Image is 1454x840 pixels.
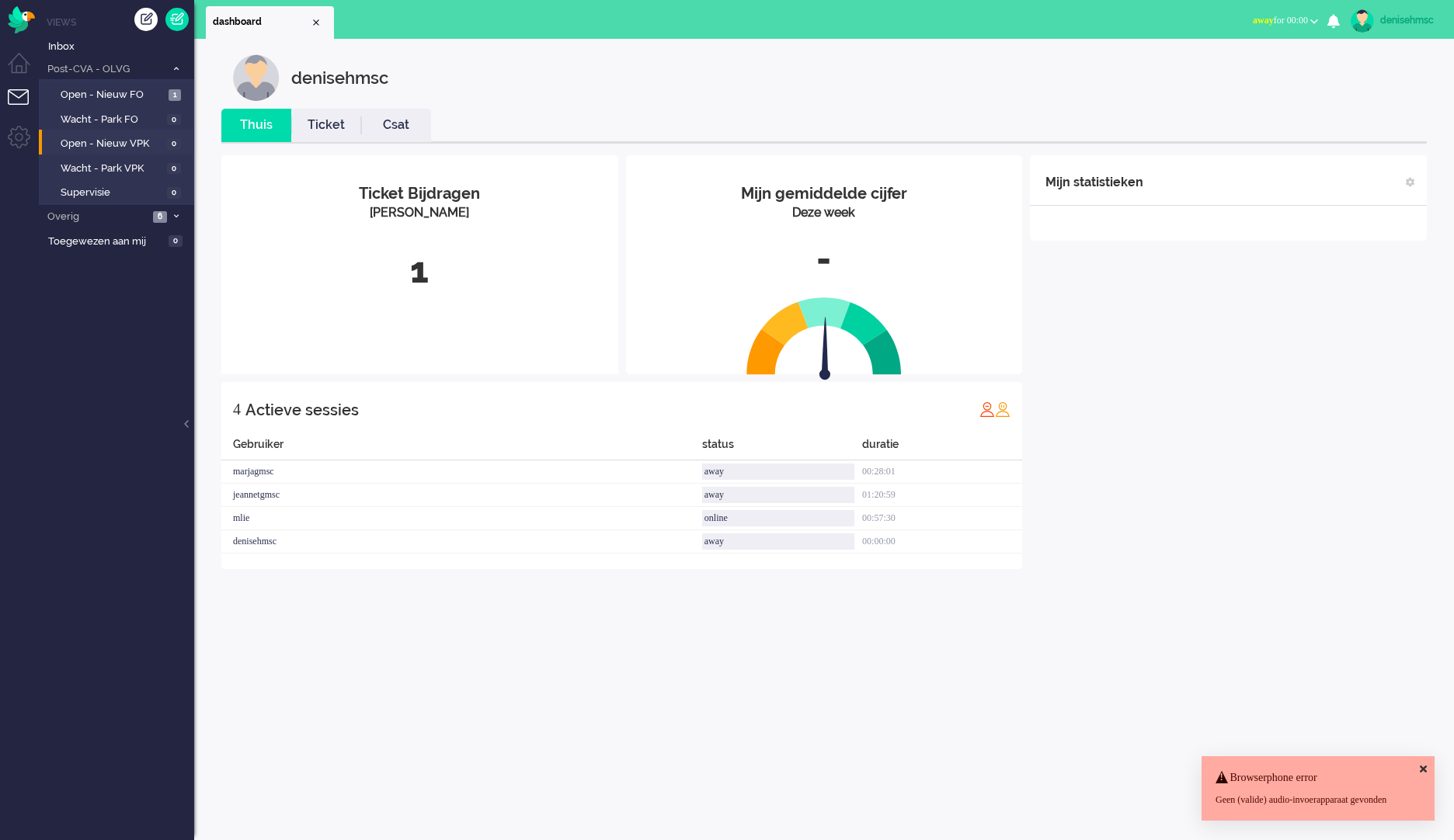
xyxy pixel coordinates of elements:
img: flow_omnibird.svg [8,6,35,33]
img: avatar [1351,9,1374,33]
span: Wacht - Park FO [61,113,163,127]
a: denisehmsc [1348,9,1438,33]
div: denisehmsc [221,530,702,554]
a: Ticket [291,116,361,134]
a: Wacht - Park VPK 0 [45,159,193,176]
div: status [702,436,862,460]
div: Mijn gemiddelde cijfer [638,182,1011,205]
span: Inbox [48,40,194,54]
div: 1 [233,245,607,297]
div: 00:28:01 [862,460,1022,484]
div: marjagmsc [221,460,702,484]
button: awayfor 00:00 [1244,9,1327,32]
div: 00:57:30 [862,507,1022,530]
span: Toegewezen aan mij [48,234,164,249]
span: Post-CVA - OLVG [45,62,165,77]
img: arrow.svg [791,317,858,384]
a: Omnidesk [8,10,35,22]
span: Open - Nieuw VPK [61,137,163,151]
div: jeannetgmsc [221,484,702,507]
div: duratie [862,436,1022,460]
a: Csat [361,116,431,134]
span: away [1253,15,1274,26]
span: dashboard [213,16,310,29]
li: Thuis [221,109,291,142]
a: Inbox [45,37,194,54]
div: Gebruiker [221,436,702,460]
a: Wacht - Park FO 0 [45,110,193,127]
div: Actieve sessies [245,394,359,425]
div: Close tab [310,16,322,29]
img: profile_orange.svg [995,401,1010,417]
div: 00:00:00 [862,530,1022,554]
span: 0 [167,187,181,199]
span: Overig [45,210,148,224]
li: Views [47,16,194,29]
div: Deze week [638,204,1011,222]
div: away [702,463,854,480]
div: mlie [221,507,702,530]
div: Creëer ticket [134,8,158,31]
div: away [702,533,854,550]
div: Ticket Bijdragen [233,182,607,205]
img: semi_circle.svg [746,297,902,375]
div: Mijn statistieken [1045,167,1143,198]
span: 0 [167,114,181,126]
span: Supervisie [61,186,163,200]
span: 1 [169,89,181,101]
a: Open - Nieuw FO 1 [45,85,193,102]
div: away [702,487,854,503]
span: Open - Nieuw FO [61,88,165,102]
li: Csat [361,109,431,142]
span: 0 [167,163,181,175]
img: profile_red.svg [979,401,995,417]
span: 0 [167,138,181,150]
span: Wacht - Park VPK [61,161,163,176]
li: Ticket [291,109,361,142]
span: for 00:00 [1253,15,1308,26]
div: denisehmsc [291,54,388,101]
a: Quick Ticket [165,8,189,31]
li: Dashboard [206,6,334,39]
li: Tickets menu [8,89,43,124]
div: online [702,510,854,526]
div: denisehmsc [1380,12,1438,28]
div: - [638,234,1011,285]
a: Supervisie 0 [45,183,193,200]
div: Geen (valide) audio-invoerapparaat gevonden [1216,793,1421,807]
a: Thuis [221,116,291,134]
li: awayfor 00:00 [1244,5,1327,39]
span: 0 [169,235,183,247]
h4: Browserphone error [1216,772,1421,783]
span: 6 [153,211,167,223]
li: Admin menu [8,126,43,161]
div: 01:20:59 [862,484,1022,507]
div: 4 [233,394,241,425]
a: Toegewezen aan mij 0 [45,232,194,249]
div: [PERSON_NAME] [233,204,607,222]
a: Open - Nieuw VPK 0 [45,134,193,151]
li: Dashboard menu [8,53,43,88]
img: customer.svg [233,54,280,101]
